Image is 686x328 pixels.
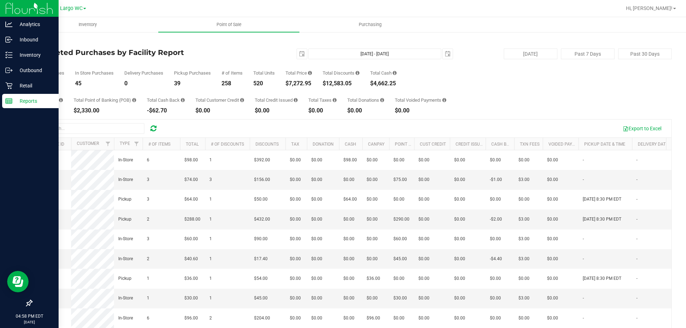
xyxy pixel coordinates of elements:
a: CanPay [368,142,384,147]
p: Outbound [13,66,55,75]
span: - [636,295,637,302]
span: 3 [209,176,212,183]
span: $3.00 [518,176,530,183]
div: 258 [222,81,243,86]
span: In-Store [118,256,133,262]
p: Inbound [13,35,55,44]
span: 6 [147,315,149,322]
span: Largo WC [60,5,83,11]
span: $392.00 [254,157,270,163]
span: $0.00 [518,196,530,203]
div: $2,330.00 [74,108,136,113]
span: $54.00 [254,275,268,282]
a: Voided Payment [548,142,584,147]
span: $0.00 [454,295,465,302]
span: 6 [147,157,149,163]
span: - [583,157,584,163]
span: $0.00 [290,176,301,183]
a: Credit Issued [456,142,485,147]
div: Total Discounts [323,71,359,75]
span: -$2.00 [490,216,502,223]
span: $290.00 [393,216,409,223]
span: $0.00 [547,275,558,282]
span: select [297,49,307,59]
a: Cust Credit [420,142,446,147]
div: Total Units [253,71,275,75]
a: Filter [102,138,114,150]
i: Sum of the successful, non-voided payments using account credit for all purchases in the date range. [240,98,244,102]
i: Sum of all round-up-to-next-dollar total price adjustments for all purchases in the date range. [380,98,384,102]
span: $0.00 [393,157,404,163]
span: $0.00 [547,176,558,183]
button: Past 7 Days [561,49,615,59]
iframe: Resource center [7,271,29,292]
span: $98.00 [184,157,198,163]
span: 3 [147,176,149,183]
span: $0.00 [367,196,378,203]
span: $0.00 [490,275,501,282]
span: $50.00 [254,196,268,203]
span: $0.00 [418,216,429,223]
span: - [636,236,637,242]
span: 1 [209,295,212,302]
div: 39 [174,81,211,86]
span: $0.00 [454,256,465,262]
span: - [636,256,637,262]
span: $0.00 [393,275,404,282]
a: Purchasing [299,17,441,32]
span: $0.00 [311,315,322,322]
div: Total Voided Payments [395,98,446,102]
span: - [636,275,637,282]
span: $0.00 [311,256,322,262]
span: $0.00 [518,315,530,322]
span: $30.00 [393,295,407,302]
span: - [583,315,584,322]
div: 45 [75,81,114,86]
span: select [443,49,453,59]
span: $0.00 [418,256,429,262]
span: $0.00 [454,236,465,242]
input: Search... [37,123,144,134]
i: Sum of the cash-back amounts from rounded-up electronic payments for all purchases in the date ra... [181,98,185,102]
a: Total [186,142,199,147]
inline-svg: Reports [5,97,13,105]
span: $0.00 [343,295,354,302]
div: # of Items [222,71,243,75]
span: $0.00 [454,157,465,163]
span: 1 [147,295,149,302]
span: $0.00 [518,275,530,282]
a: Customer [77,141,99,146]
span: $0.00 [490,236,501,242]
div: $12,583.05 [323,81,359,86]
span: $0.00 [343,236,354,242]
span: $0.00 [547,315,558,322]
div: $0.00 [255,108,298,113]
span: $156.00 [254,176,270,183]
span: $90.00 [254,236,268,242]
span: $45.00 [254,295,268,302]
span: 1 [209,256,212,262]
span: $0.00 [454,315,465,322]
div: $4,662.25 [370,81,397,86]
a: Donation [313,142,334,147]
div: Total Donations [347,98,384,102]
inline-svg: Analytics [5,21,13,28]
span: $0.00 [454,176,465,183]
span: $98.00 [343,157,357,163]
span: $0.00 [290,196,301,203]
span: $0.00 [367,236,378,242]
span: $30.00 [184,295,198,302]
span: 1 [209,275,212,282]
h4: Completed Purchases by Facility Report [31,49,245,56]
span: $0.00 [290,295,301,302]
span: $60.00 [393,236,407,242]
a: Type [120,141,130,146]
span: - [583,256,584,262]
div: Total Point of Banking (POB) [74,98,136,102]
span: $0.00 [367,256,378,262]
div: 0 [124,81,163,86]
span: Hi, [PERSON_NAME]! [626,5,672,11]
span: $17.40 [254,256,268,262]
span: $0.00 [418,236,429,242]
div: Total Price [285,71,312,75]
